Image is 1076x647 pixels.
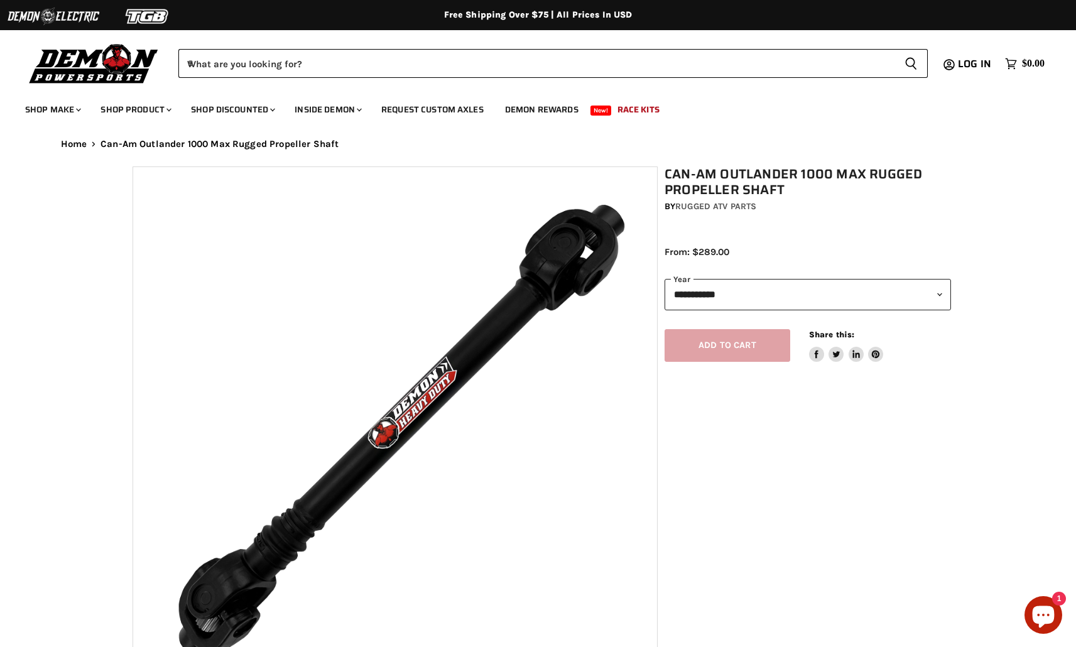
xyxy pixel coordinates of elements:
a: Inside Demon [285,97,369,122]
a: $0.00 [999,55,1051,73]
aside: Share this: [809,329,884,362]
img: Demon Electric Logo 2 [6,4,101,28]
a: Rugged ATV Parts [675,201,756,212]
a: Shop Product [91,97,179,122]
div: Free Shipping Over $75 | All Prices In USD [36,9,1041,21]
a: Log in [952,58,999,70]
button: Search [894,49,928,78]
a: Home [61,139,87,150]
input: When autocomplete results are available use up and down arrows to review and enter to select [178,49,894,78]
a: Demon Rewards [496,97,588,122]
a: Request Custom Axles [372,97,493,122]
a: Race Kits [608,97,669,122]
form: Product [178,49,928,78]
span: Share this: [809,330,854,339]
span: $0.00 [1022,58,1045,70]
a: Shop Discounted [182,97,283,122]
span: From: $289.00 [665,246,729,258]
span: Log in [958,56,991,72]
img: Demon Powersports [25,41,163,85]
a: Shop Make [16,97,89,122]
div: by [665,200,951,214]
span: New! [590,106,612,116]
nav: Breadcrumbs [36,139,1041,150]
select: year [665,279,951,310]
h1: Can-Am Outlander 1000 Max Rugged Propeller Shaft [665,166,951,198]
span: Can-Am Outlander 1000 Max Rugged Propeller Shaft [101,139,339,150]
ul: Main menu [16,92,1041,122]
img: TGB Logo 2 [101,4,195,28]
inbox-online-store-chat: Shopify online store chat [1021,596,1066,637]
